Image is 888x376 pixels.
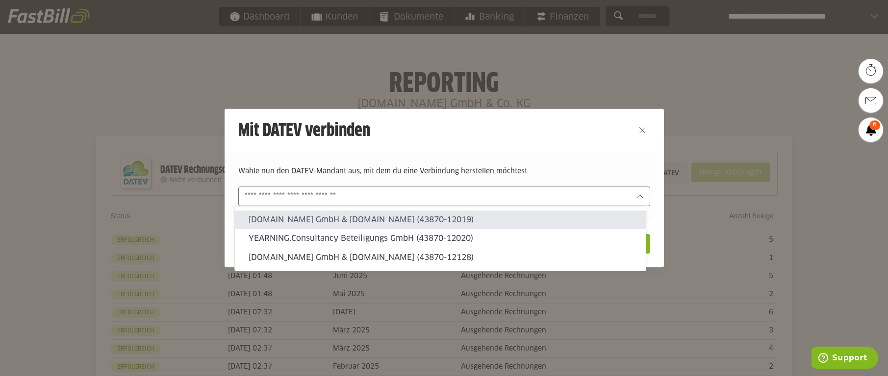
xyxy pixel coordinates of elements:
[235,229,646,248] sl-option: YEARNING.Consultancy Beteiligungs GmbH (43870-12020)
[235,211,646,229] sl-option: [DOMAIN_NAME] GmbH & [DOMAIN_NAME] (43870-12019)
[235,248,646,267] sl-option: [DOMAIN_NAME] GmbH & [DOMAIN_NAME] (43870-12128)
[238,166,650,177] p: Wähle nun den DATEV-Mandant aus, mit dem du eine Verbindung herstellen möchtest
[812,347,878,371] iframe: Öffnet ein Widget, in dem Sie weitere Informationen finden
[869,120,880,130] span: 6
[859,117,883,142] a: 6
